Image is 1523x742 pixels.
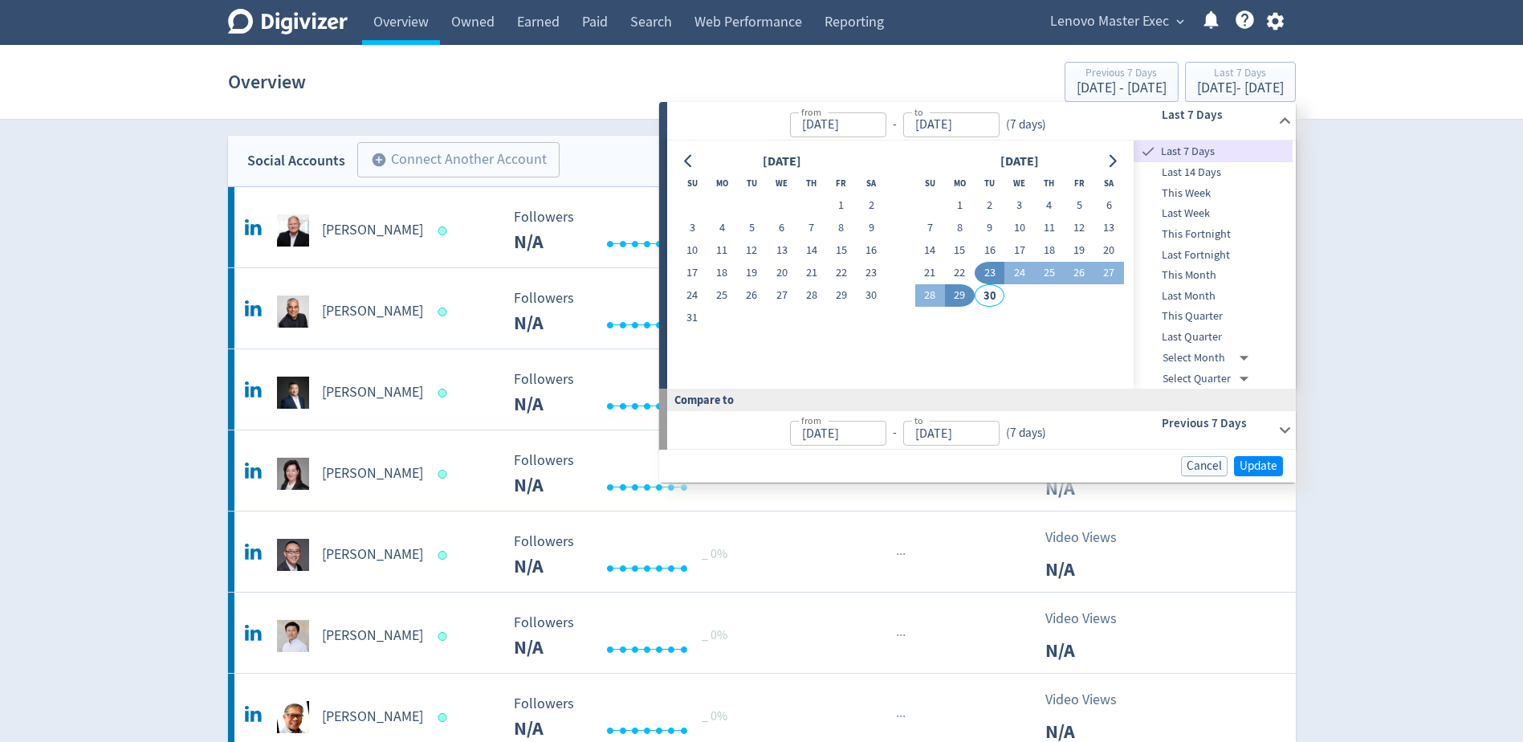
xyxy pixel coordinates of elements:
button: 18 [707,262,737,284]
button: 26 [1064,262,1093,284]
label: from [801,105,821,119]
button: 1 [945,194,975,217]
button: 27 [1094,262,1124,284]
a: Daryl Cromer undefined[PERSON_NAME] Followers --- _ 0% Followers N/A ···Video ViewsN/A [228,187,1296,267]
button: 16 [975,239,1004,262]
a: Emily Ketchen undefined[PERSON_NAME] Followers --- _ 0% Followers N/A ···Video ViewsN/A [228,430,1296,511]
span: Lenovo Master Exec [1050,9,1169,35]
h5: [PERSON_NAME] [322,302,423,321]
button: 20 [767,262,796,284]
button: Go to next month [1101,150,1124,173]
h5: [PERSON_NAME] [322,545,423,565]
div: Social Accounts [247,149,345,173]
button: 3 [678,217,707,239]
p: Video Views [1045,608,1138,630]
div: This Quarter [1134,306,1293,327]
button: 25 [1034,262,1064,284]
button: 23 [975,262,1004,284]
span: · [899,544,902,565]
p: N/A [1045,474,1138,503]
span: Last Fortnight [1134,247,1293,264]
span: _ 0% [702,627,727,643]
a: Connect Another Account [345,145,560,177]
span: · [896,626,899,646]
button: Previous 7 Days[DATE] - [DATE] [1065,62,1179,102]
span: Data last synced: 30 Sep 2025, 11:02am (AEST) [438,551,451,560]
h5: [PERSON_NAME] [322,626,423,646]
button: 11 [707,239,737,262]
div: This Fortnight [1134,224,1293,245]
button: 3 [1004,194,1034,217]
span: _ 0% [702,546,727,562]
div: from-to(7 days)Last 7 Days [667,141,1296,389]
button: 14 [915,239,945,262]
button: 21 [796,262,826,284]
span: expand_more [1173,14,1187,29]
div: This Week [1134,183,1293,204]
span: This Week [1134,185,1293,202]
button: 24 [1004,262,1034,284]
button: 9 [975,217,1004,239]
button: Last 7 Days[DATE]- [DATE] [1185,62,1296,102]
button: 17 [678,262,707,284]
img: Daryl Cromer undefined [277,214,309,247]
div: Last Week [1134,203,1293,224]
span: Data last synced: 29 Sep 2025, 9:01pm (AEST) [438,308,451,316]
th: Tuesday [737,172,767,194]
a: George Toh undefined[PERSON_NAME] Followers --- _ 0% Followers N/A ···Video ViewsN/A [228,593,1296,673]
th: Friday [826,172,856,194]
button: 6 [1094,194,1124,217]
div: ( 7 days ) [1000,116,1053,134]
button: 24 [678,284,707,307]
span: Data last synced: 30 Sep 2025, 4:01am (AEST) [438,226,451,235]
div: Last 7 Days [1134,141,1293,162]
div: Previous 7 Days [1077,67,1167,81]
div: [DATE] - [DATE] [1077,81,1167,96]
span: Last 7 Days [1158,143,1293,161]
button: 16 [857,239,886,262]
h6: Previous 7 Days [1162,414,1272,433]
th: Thursday [796,172,826,194]
button: 15 [826,239,856,262]
button: 11 [1034,217,1064,239]
span: Cancel [1187,460,1222,472]
th: Monday [945,172,975,194]
span: Update [1240,460,1277,472]
button: 6 [767,217,796,239]
button: 10 [678,239,707,262]
span: · [902,707,906,727]
th: Friday [1064,172,1093,194]
img: George Toh undefined [277,620,309,652]
p: Video Views [1045,527,1138,548]
button: Update [1234,456,1283,476]
button: 13 [767,239,796,262]
span: Data last synced: 29 Sep 2025, 8:02pm (AEST) [438,389,451,397]
span: · [899,707,902,727]
th: Saturday [857,172,886,194]
svg: Followers --- [506,615,747,658]
button: 27 [767,284,796,307]
div: Last Fortnight [1134,245,1293,266]
img: Eric Yu Hai undefined [277,539,309,571]
div: Last 14 Days [1134,162,1293,183]
div: Last Quarter [1134,327,1293,348]
div: Select Quarter [1163,369,1255,389]
button: 22 [826,262,856,284]
label: to [914,105,923,119]
button: 26 [737,284,767,307]
svg: Followers --- [506,291,747,333]
h5: [PERSON_NAME] [322,383,423,402]
svg: Followers --- [506,372,747,414]
button: 14 [796,239,826,262]
button: 18 [1034,239,1064,262]
th: Wednesday [767,172,796,194]
span: Last Quarter [1134,328,1293,346]
img: Eddie Ang 洪珵东 undefined [277,377,309,409]
button: 30 [975,284,1004,307]
button: 15 [945,239,975,262]
button: 19 [1064,239,1093,262]
span: · [896,544,899,565]
img: Dilip Bhatia undefined [277,296,309,328]
button: 8 [826,217,856,239]
button: 5 [1064,194,1093,217]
